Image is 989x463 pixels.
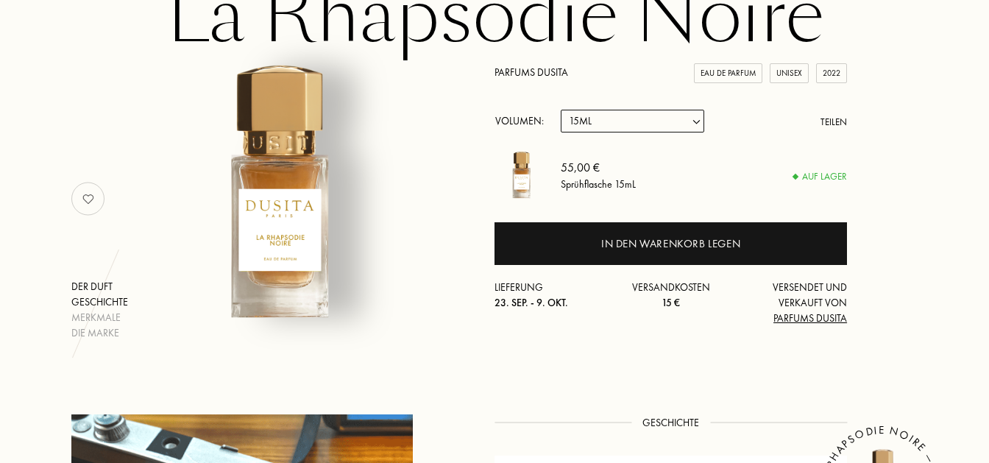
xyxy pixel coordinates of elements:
div: In den Warenkorb legen [601,236,740,252]
div: Der Duft [71,279,128,294]
div: Sprühflasche 15mL [561,176,636,191]
div: Auf Lager [793,169,847,184]
div: Versendet und verkauft von [729,280,847,326]
a: Parfums Dusita [494,66,568,79]
span: 15 € [662,296,680,309]
div: Geschichte [71,294,128,310]
div: Versandkosten [612,280,730,311]
img: La Rhapsodie Noire Parfums Dusita [494,147,550,202]
div: Volumen: [494,110,552,132]
span: 23. Sep. - 9. Okt. [494,296,568,309]
div: 2022 [816,63,847,83]
div: 55,00 € [561,158,636,176]
div: Eau de Parfum [694,63,762,83]
div: Lieferung [494,280,612,311]
div: Unisex [770,63,809,83]
img: no_like_p.png [74,184,103,213]
img: La Rhapsodie Noire Parfums Dusita [133,42,432,341]
div: Die Marke [71,325,128,341]
div: Teilen [820,115,847,130]
span: Parfums Dusita [773,311,847,325]
div: Merkmale [71,310,128,325]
